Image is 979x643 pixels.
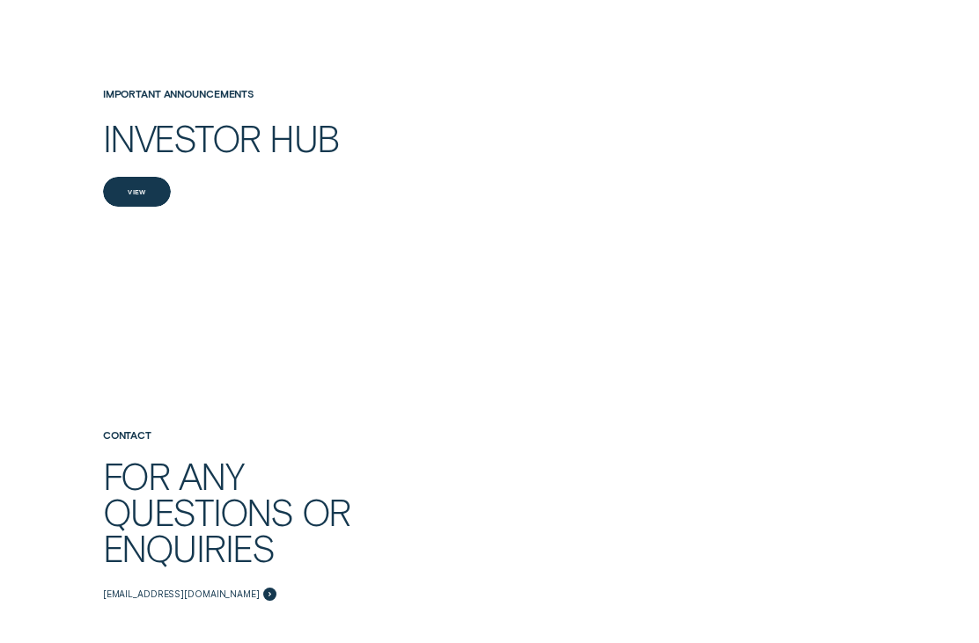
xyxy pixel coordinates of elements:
h4: Important Announcements [103,88,419,99]
h4: Contact [103,429,484,457]
h2: For any questions or enquiries [103,457,439,588]
a: View [103,177,171,208]
a: investor@wisr.com.au [103,588,277,601]
h2: Investor Hub [103,120,419,156]
span: [EMAIL_ADDRESS][DOMAIN_NAME] [103,588,260,600]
